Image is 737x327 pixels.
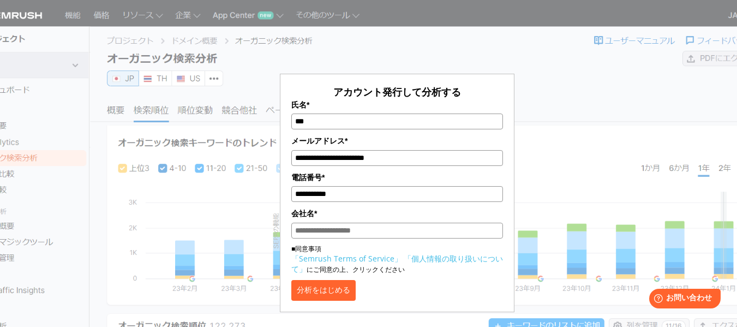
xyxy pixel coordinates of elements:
iframe: Help widget launcher [640,284,725,315]
button: 分析をはじめる [291,280,356,301]
p: ■同意事項 にご同意の上、クリックください [291,244,503,275]
label: 電話番号* [291,171,503,183]
label: メールアドレス* [291,135,503,147]
span: アカウント発行して分析する [333,85,461,98]
a: 「個人情報の取り扱いについて」 [291,253,503,274]
a: 「Semrush Terms of Service」 [291,253,402,264]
